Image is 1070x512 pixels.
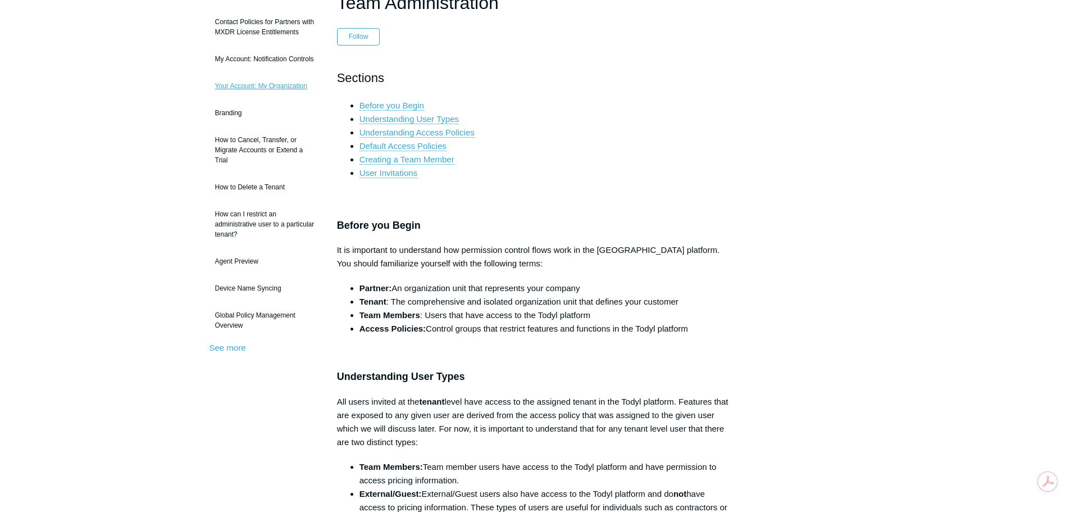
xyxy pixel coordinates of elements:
a: Understanding User Types [359,114,459,124]
a: Branding [210,102,320,124]
a: Global Policy Management Overview [210,305,320,336]
a: How can I restrict an administrative user to a particular tenant? [210,203,320,245]
strong: External/Guest: [359,489,422,499]
a: Agent Preview [210,251,320,272]
li: An organization unit that represents your company [359,282,734,295]
a: How to Delete a Tenant [210,176,320,198]
h2: Sections [337,68,734,88]
a: Creating a Team Member [359,155,454,165]
li: Control groups that restrict features and functions in the Todyl platform [359,322,734,336]
a: How to Cancel, Transfer, or Migrate Accounts or Extend a Trial [210,129,320,171]
li: Team member users have access to the Todyl platform and have permission to access pricing informa... [359,460,734,487]
strong: not [673,489,686,499]
a: My Account: Notification Controls [210,48,320,70]
strong: Partner: [359,283,392,293]
h3: Understanding User Types [337,369,734,385]
a: See more [210,343,246,352]
strong: tenant [419,397,444,406]
strong: Team Members: [359,462,423,472]
a: User Invitations [359,168,417,178]
strong: Access Policies: [359,324,426,333]
a: Contact Policies for Partners with MXDR License Entitlements [210,11,320,43]
li: : The comprehensive and isolated organization unit that defines your customer [359,295,734,309]
a: Default Access Policies [359,141,447,151]
button: Follow Article [337,28,380,45]
h3: Before you Begin [337,218,734,234]
strong: Team Members [359,310,420,320]
p: All users invited at the level have access to the assigned tenant in the Todyl platform. Features... [337,395,734,449]
a: Before you Begin [359,101,424,111]
p: It is important to understand how permission control flows work in the [GEOGRAPHIC_DATA] platform... [337,243,734,270]
strong: Tenant [359,297,386,306]
a: Your Account: My Organization [210,75,320,97]
a: Understanding Access Policies [359,128,475,138]
a: Device Name Syncing [210,278,320,299]
li: : Users that have access to the Todyl platform [359,309,734,322]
